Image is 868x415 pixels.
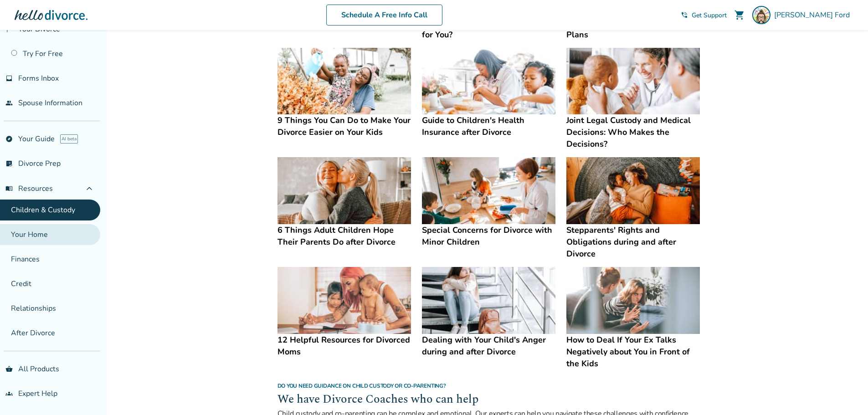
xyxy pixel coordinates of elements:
[774,10,853,20] span: [PERSON_NAME] Ford
[5,365,13,373] span: shopping_basket
[422,48,555,138] a: Guide to Children's Health Insurance after DivorceGuide to Children's Health Insurance after Divorce
[822,371,868,415] iframe: Chat Widget
[734,10,745,20] span: shopping_cart
[422,114,555,138] h4: Guide to Children's Health Insurance after Divorce
[60,134,78,143] span: AI beta
[5,75,13,82] span: inbox
[566,114,700,150] h4: Joint Legal Custody and Medical Decisions: Who Makes the Decisions?
[5,135,13,143] span: explore
[566,157,700,260] a: Stepparents' Rights and Obligations during and after DivorceStepparents' Rights and Obligations d...
[566,48,700,115] img: Joint Legal Custody and Medical Decisions: Who Makes the Decisions?
[18,73,59,83] span: Forms Inbox
[422,157,555,224] img: Special Concerns for Divorce with Minor Children
[566,334,700,369] h4: How to Deal If Your Ex Talks Negatively about You in Front of the Kids
[422,334,555,358] h4: Dealing with Your Child's Anger during and after Divorce
[692,11,727,20] span: Get Support
[277,48,411,115] img: 9 Things You Can Do to Make Your Divorce Easier on Your Kids
[277,157,411,224] img: 6 Things Adult Children Hope Their Parents Do after Divorce
[277,382,446,389] span: Do you need guidance on child custody or co-parenting?
[422,157,555,248] a: Special Concerns for Divorce with Minor ChildrenSpecial Concerns for Divorce with Minor Children
[566,267,700,369] a: How to Deal If Your Ex Talks Negatively about You in Front of the KidsHow to Deal If Your Ex Talk...
[5,99,13,107] span: people
[277,391,700,409] h2: We have Divorce Coaches who can help
[5,160,13,167] span: list_alt_check
[277,48,411,138] a: 9 Things You Can Do to Make Your Divorce Easier on Your Kids9 Things You Can Do to Make Your Divo...
[326,5,442,26] a: Schedule A Free Info Call
[277,157,411,248] a: 6 Things Adult Children Hope Their Parents Do after Divorce6 Things Adult Children Hope Their Par...
[5,185,13,192] span: menu_book
[277,114,411,138] h4: 9 Things You Can Do to Make Your Divorce Easier on Your Kids
[277,267,411,358] a: 12 Helpful Resources for Divorced Moms12 Helpful Resources for Divorced Moms
[566,157,700,224] img: Stepparents' Rights and Obligations during and after Divorce
[277,267,411,334] img: 12 Helpful Resources for Divorced Moms
[84,183,95,194] span: expand_less
[566,224,700,260] h4: Stepparents' Rights and Obligations during and after Divorce
[5,390,13,397] span: groups
[422,267,555,334] img: Dealing with Your Child's Anger during and after Divorce
[566,267,700,334] img: How to Deal If Your Ex Talks Negatively about You in Front of the Kids
[422,48,555,115] img: Guide to Children's Health Insurance after Divorce
[277,224,411,248] h4: 6 Things Adult Children Hope Their Parents Do after Divorce
[5,26,13,33] span: flag_2
[752,6,770,24] img: Sarah Ford
[422,224,555,248] h4: Special Concerns for Divorce with Minor Children
[566,48,700,150] a: Joint Legal Custody and Medical Decisions: Who Makes the Decisions?Joint Legal Custody and Medica...
[681,11,727,20] a: phone_in_talkGet Support
[681,11,688,19] span: phone_in_talk
[277,334,411,358] h4: 12 Helpful Resources for Divorced Moms
[5,184,53,194] span: Resources
[422,267,555,358] a: Dealing with Your Child's Anger during and after DivorceDealing with Your Child's Anger during an...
